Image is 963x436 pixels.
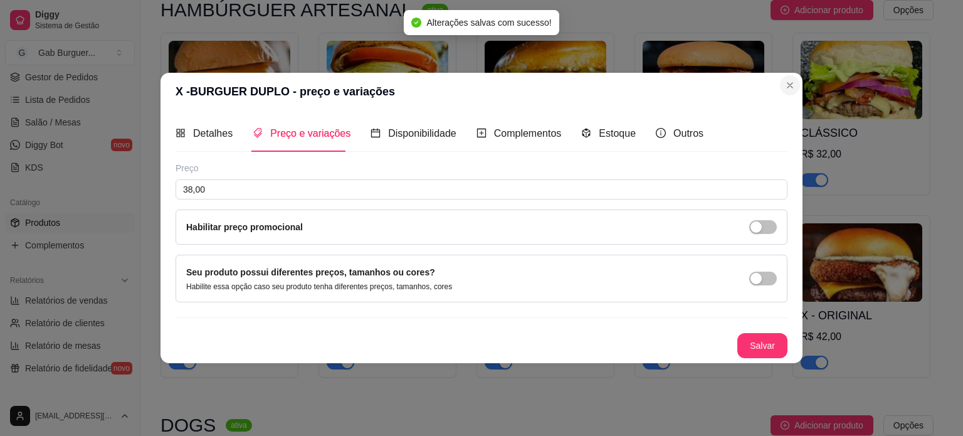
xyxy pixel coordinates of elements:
span: Disponibilidade [388,128,456,139]
span: tags [253,128,263,138]
p: Habilite essa opção caso seu produto tenha diferentes preços, tamanhos, cores [186,282,452,292]
span: code-sandbox [581,128,591,138]
div: Preço [176,162,787,174]
span: Estoque [599,128,636,139]
span: Detalhes [193,128,233,139]
span: calendar [371,128,381,138]
label: Seu produto possui diferentes preços, tamanhos ou cores? [186,267,435,277]
span: check-circle [411,18,421,28]
button: Salvar [737,333,787,358]
span: info-circle [656,128,666,138]
header: X -BURGUER DUPLO - preço e variações [160,73,802,110]
span: Complementos [494,128,562,139]
input: Ex.: R$12,99 [176,179,787,199]
button: Close [780,75,800,95]
span: Outros [673,128,703,139]
span: appstore [176,128,186,138]
span: Alterações salvas com sucesso! [426,18,551,28]
span: plus-square [476,128,487,138]
label: Habilitar preço promocional [186,222,303,232]
span: Preço e variações [270,128,350,139]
